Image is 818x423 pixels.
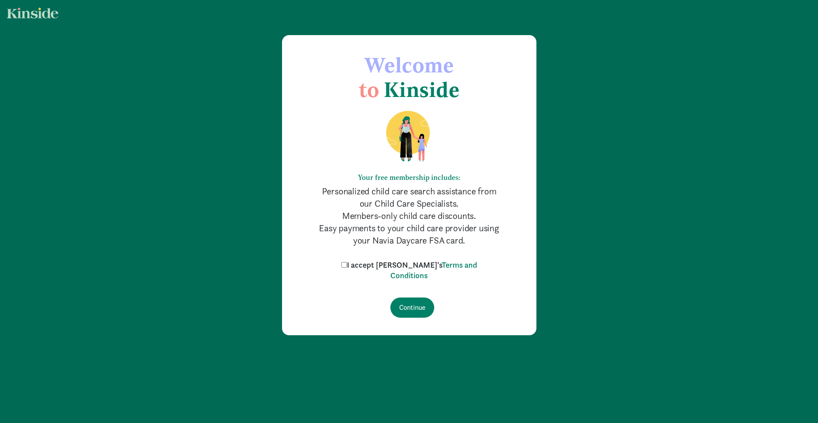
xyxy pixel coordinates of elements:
[390,298,434,318] input: Continue
[317,222,501,247] p: Easy payments to your child care provider using your Navia Daycare FSA card.
[390,260,477,280] a: Terms and Conditions
[341,262,347,268] input: I accept [PERSON_NAME]'sTerms and Conditions
[359,77,379,102] span: to
[339,260,479,281] label: I accept [PERSON_NAME]'s
[384,77,460,102] span: Kinside
[317,185,501,210] p: Personalized child care search assistance from our Child Care Specialists.
[7,7,58,18] img: light.svg
[364,52,454,78] span: Welcome
[317,173,501,182] h6: Your free membership includes:
[375,110,443,163] img: illustration-mom-daughter.png
[317,210,501,222] p: Members-only child care discounts.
